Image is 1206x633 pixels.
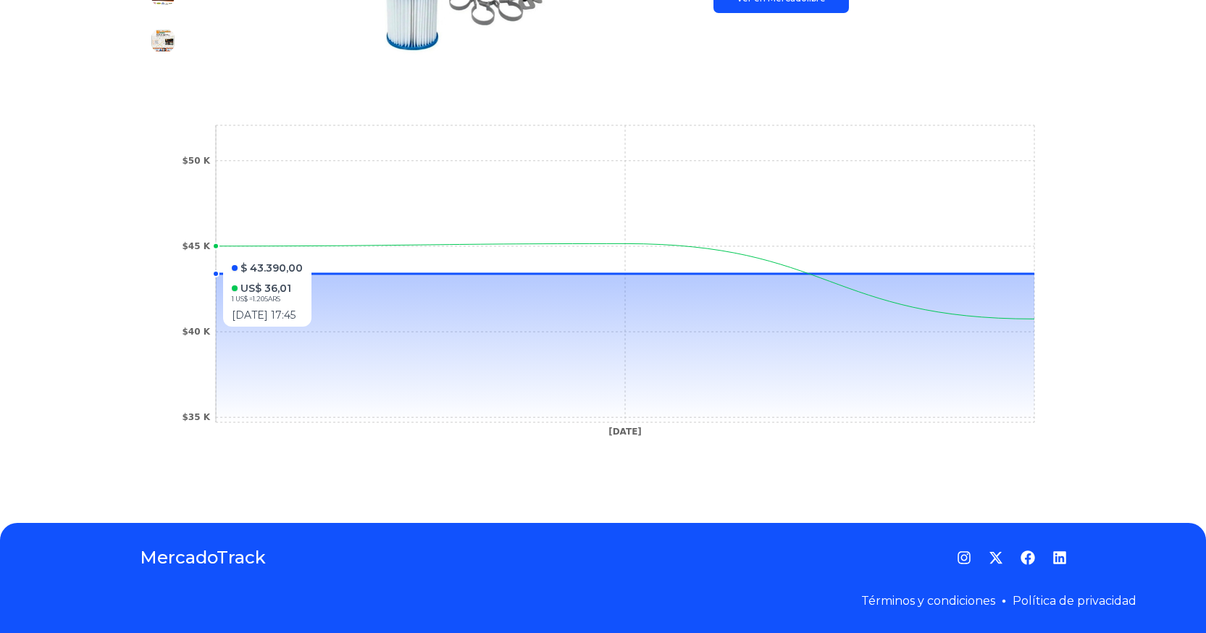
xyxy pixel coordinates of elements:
[1013,594,1136,608] a: Política de privacidad
[1021,550,1035,565] a: Facebook
[182,412,210,422] tspan: $35 K
[182,327,210,337] tspan: $40 K
[957,550,971,565] a: Instagram
[140,546,266,569] a: MercadoTrack
[861,594,995,608] a: Términos y condiciones
[989,550,1003,565] a: Twitter
[1052,550,1067,565] a: LinkedIn
[182,156,210,166] tspan: $50 K
[608,427,642,437] tspan: [DATE]
[151,29,175,52] img: Bomba Filtrante Filtro Piletas 14300lts Apto Bestway Intex
[182,241,210,251] tspan: $45 K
